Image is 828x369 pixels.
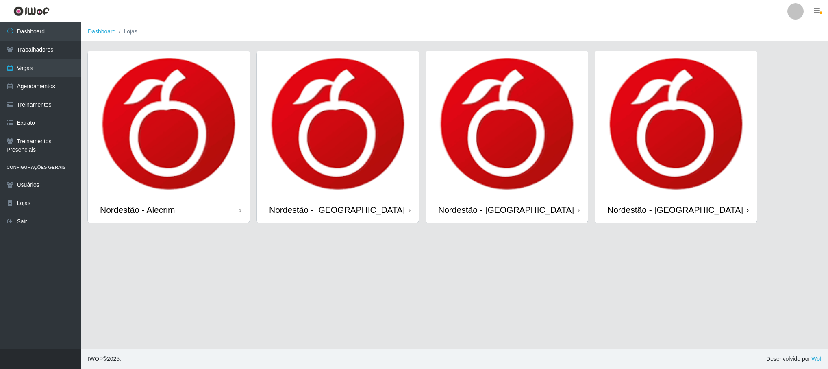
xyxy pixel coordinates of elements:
span: IWOF [88,356,103,362]
div: Nordestão - [GEOGRAPHIC_DATA] [269,205,405,215]
span: Desenvolvido por [766,355,821,363]
a: Dashboard [88,28,116,35]
div: Nordestão - Alecrim [100,205,175,215]
img: cardImg [426,51,588,197]
img: cardImg [595,51,757,197]
a: Nordestão - [GEOGRAPHIC_DATA] [595,51,757,223]
nav: breadcrumb [81,22,828,41]
a: Nordestão - Alecrim [88,51,250,223]
img: cardImg [257,51,419,197]
img: cardImg [88,51,250,197]
a: iWof [810,356,821,362]
div: Nordestão - [GEOGRAPHIC_DATA] [607,205,743,215]
img: CoreUI Logo [13,6,50,16]
li: Lojas [116,27,137,36]
a: Nordestão - [GEOGRAPHIC_DATA] [257,51,419,223]
a: Nordestão - [GEOGRAPHIC_DATA] [426,51,588,223]
span: © 2025 . [88,355,121,363]
div: Nordestão - [GEOGRAPHIC_DATA] [438,205,574,215]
